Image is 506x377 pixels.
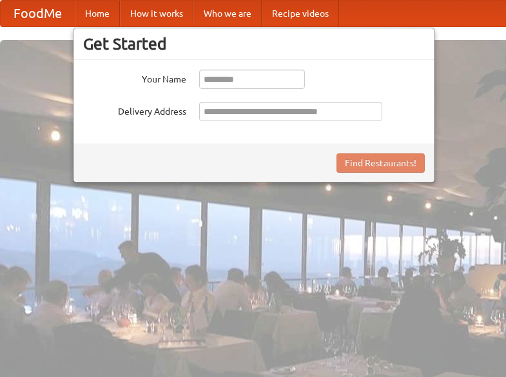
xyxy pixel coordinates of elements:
[193,1,262,26] a: Who we are
[1,1,75,26] a: FoodMe
[83,70,186,86] label: Your Name
[75,1,120,26] a: Home
[120,1,193,26] a: How it works
[83,102,186,118] label: Delivery Address
[83,34,425,53] h3: Get Started
[336,153,425,173] button: Find Restaurants!
[262,1,339,26] a: Recipe videos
